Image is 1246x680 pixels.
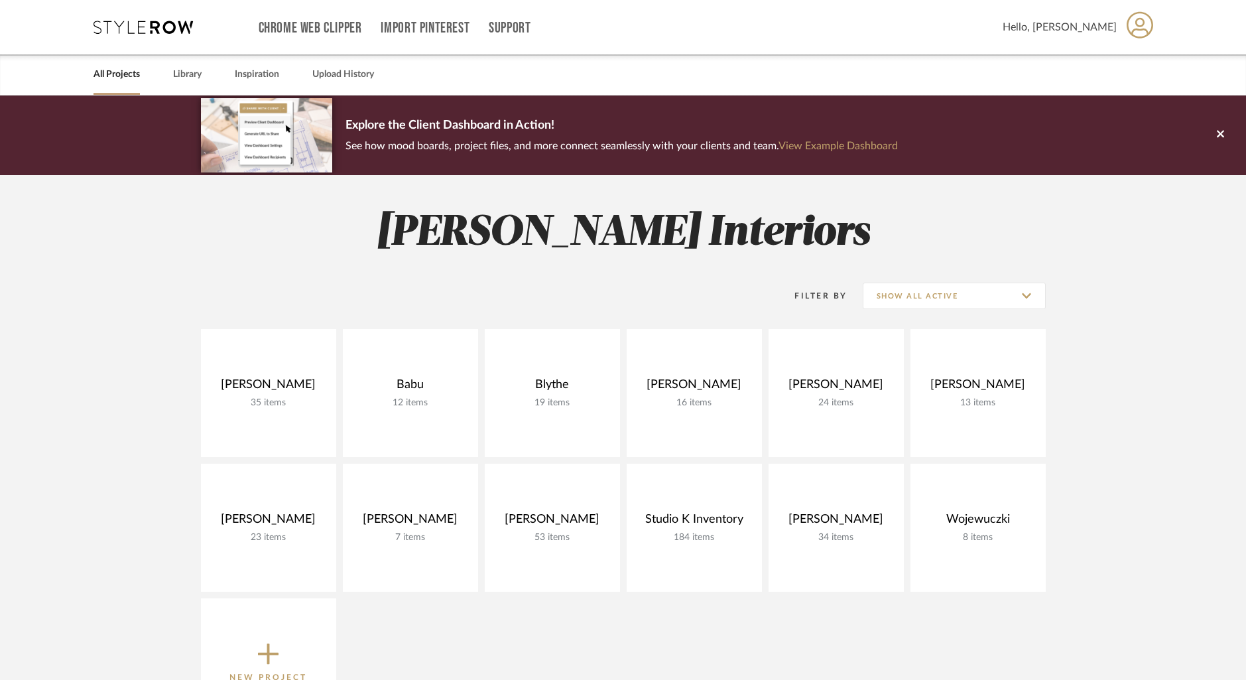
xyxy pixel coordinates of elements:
div: [PERSON_NAME] [212,377,326,397]
div: 19 items [495,397,609,409]
div: 53 items [495,532,609,543]
div: [PERSON_NAME] [212,512,326,532]
div: 35 items [212,397,326,409]
span: Hello, [PERSON_NAME] [1003,19,1117,35]
div: 34 items [779,532,893,543]
div: [PERSON_NAME] [921,377,1035,397]
a: All Projects [93,66,140,84]
a: Support [489,23,530,34]
div: Studio K Inventory [637,512,751,532]
a: Chrome Web Clipper [259,23,362,34]
div: [PERSON_NAME] [495,512,609,532]
div: 7 items [353,532,467,543]
div: Blythe [495,377,609,397]
a: Import Pinterest [381,23,469,34]
div: 184 items [637,532,751,543]
div: Wojewuczki [921,512,1035,532]
div: [PERSON_NAME] [779,377,893,397]
h2: [PERSON_NAME] Interiors [146,208,1101,258]
div: Filter By [778,289,847,303]
div: [PERSON_NAME] [779,512,893,532]
div: 24 items [779,397,893,409]
div: [PERSON_NAME] [353,512,467,532]
p: See how mood boards, project files, and more connect seamlessly with your clients and team. [345,137,898,155]
img: d5d033c5-7b12-40c2-a960-1ecee1989c38.png [201,98,332,172]
div: 8 items [921,532,1035,543]
div: 13 items [921,397,1035,409]
a: Inspiration [235,66,279,84]
div: 23 items [212,532,326,543]
a: Upload History [312,66,374,84]
div: [PERSON_NAME] [637,377,751,397]
a: Library [173,66,202,84]
div: 16 items [637,397,751,409]
div: Babu [353,377,467,397]
p: Explore the Client Dashboard in Action! [345,115,898,137]
a: View Example Dashboard [779,141,898,151]
div: 12 items [353,397,467,409]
